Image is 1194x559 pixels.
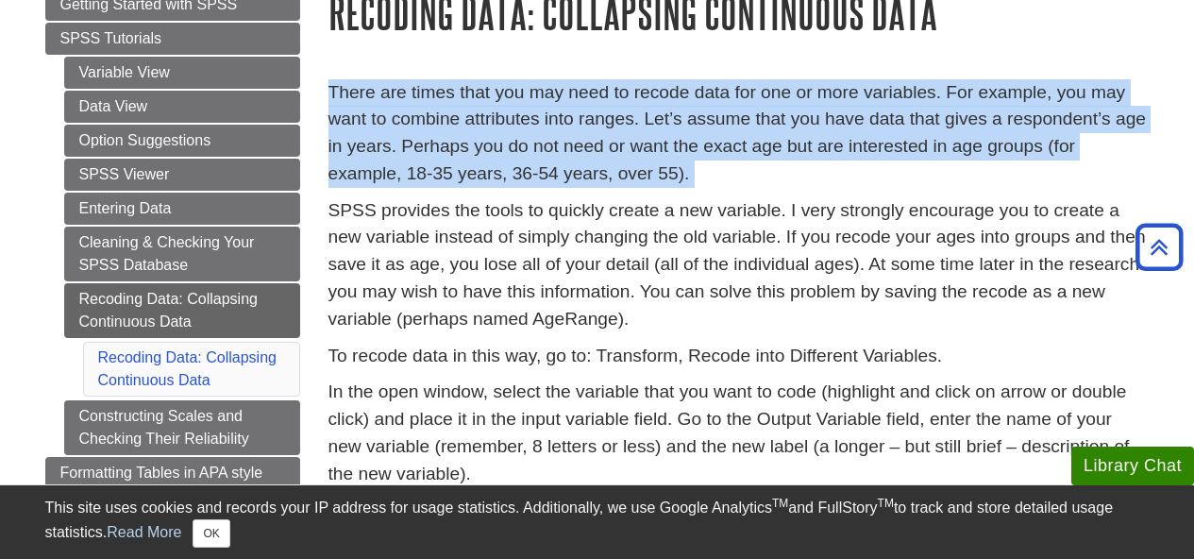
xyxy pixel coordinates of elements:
sup: TM [772,497,788,510]
a: Cleaning & Checking Your SPSS Database [64,227,300,281]
p: In the open window, select the variable that you want to code (highlight and click on arrow or do... [328,379,1150,487]
button: Library Chat [1071,447,1194,485]
a: Variable View [64,57,300,89]
a: Back to Top [1129,234,1189,260]
a: Read More [107,524,181,540]
a: Constructing Scales and Checking Their Reliability [64,400,300,455]
sup: TM [878,497,894,510]
a: Data View [64,91,300,123]
a: Formatting Tables in APA style [45,457,300,489]
p: There are times that you may need to recode data for one or more variables. For example, you may ... [328,79,1150,188]
a: Entering Data [64,193,300,225]
a: Recoding Data: Collapsing Continuous Data [98,349,277,388]
button: Close [193,519,229,548]
a: SPSS Viewer [64,159,300,191]
a: Option Suggestions [64,125,300,157]
span: Formatting Tables in APA style [60,465,263,481]
p: To recode data in this way, go to: Transform, Recode into Different Variables. [328,343,1150,370]
p: SPSS provides the tools to quickly create a new variable. I very strongly encourage you to create... [328,197,1150,333]
div: This site uses cookies and records your IP address for usage statistics. Additionally, we use Goo... [45,497,1150,548]
a: SPSS Tutorials [45,23,300,55]
a: Recoding Data: Collapsing Continuous Data [64,283,300,338]
span: SPSS Tutorials [60,30,162,46]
